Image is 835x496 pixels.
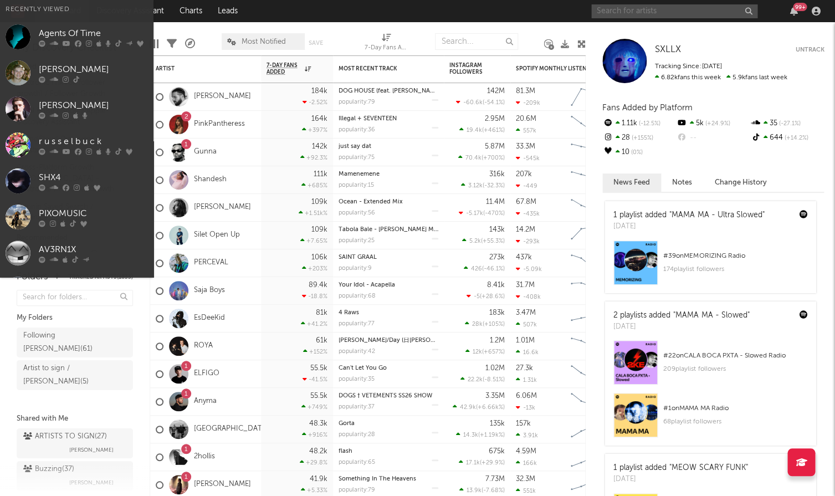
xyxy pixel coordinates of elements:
[516,365,533,372] div: 27.3k
[783,135,808,141] span: +14.2 %
[301,403,327,411] div: +749 %
[516,210,540,217] div: -435k
[484,321,503,328] span: +105 %
[194,452,215,462] a: 2hollis
[303,376,327,383] div: -41.5 %
[485,143,505,150] div: 5.87M
[516,475,535,483] div: 32.3M
[301,487,327,494] div: +5.33 %
[487,282,505,289] div: 8.41k
[339,99,375,105] div: popularity: 79
[485,211,503,217] span: -470 %
[316,309,327,316] div: 81k
[300,237,327,244] div: +7.65 %
[613,474,747,485] div: [DATE]
[459,209,505,217] div: ( )
[490,420,505,427] div: 135k
[194,92,251,101] a: [PERSON_NAME]
[566,194,616,222] svg: Chart title
[460,376,505,383] div: ( )
[605,241,816,293] a: #39onMEMORIZING Radio174playlist followers
[484,349,503,355] span: +657 %
[516,392,537,400] div: 6.06M
[462,237,505,244] div: ( )
[486,198,505,206] div: 11.4M
[339,293,376,299] div: popularity: 68
[602,173,661,192] button: News Feed
[303,348,327,355] div: +152 %
[299,209,327,217] div: +1.51k %
[484,100,503,106] span: -54.1 %
[468,183,483,189] span: 3.12k
[339,421,438,427] div: Gorta
[17,360,133,390] a: Artist to sign / [PERSON_NAME](5)
[339,393,438,399] div: DOGS † VETEMENTS SS26 SHOW
[465,348,505,355] div: ( )
[473,349,482,355] span: 12k
[339,88,438,94] div: DOG HOUSE (feat. Julia Wolf & Yeat)
[242,38,286,45] span: Most Notified
[435,33,518,50] input: Search...
[311,254,327,261] div: 106k
[661,173,703,192] button: Notes
[484,183,503,189] span: -32.3 %
[339,227,439,233] a: Tabola Bale - [PERSON_NAME] Mix
[655,44,681,55] a: SXLLX
[339,155,375,161] div: popularity: 75
[566,166,616,194] svg: Chart title
[613,310,749,321] div: 2 playlists added
[23,463,74,476] div: Buzzing ( 37 )
[339,171,380,177] a: Mamenemene
[490,337,505,344] div: 1.2M
[194,203,251,212] a: [PERSON_NAME]
[637,121,660,127] span: -12.5 %
[39,27,148,40] div: Agents Of Time
[194,369,219,379] a: ELFIGO
[466,460,480,466] span: 17.1k
[339,459,375,466] div: popularity: 65
[194,175,227,185] a: Shandesh
[669,464,747,472] a: "MEOW SCARY FUNK"
[516,376,537,383] div: 1.31k
[566,111,616,139] svg: Chart title
[516,448,536,455] div: 4.59M
[483,238,503,244] span: +55.3 %
[480,432,503,438] span: +1.19k %
[516,238,540,245] div: -293k
[566,305,616,333] svg: Chart title
[467,293,505,300] div: ( )
[339,199,403,205] a: Ocean - Extended Mix
[602,116,676,131] div: 1.11k
[461,182,505,189] div: ( )
[69,274,133,280] button: Tracked Artists(1833)
[655,74,787,81] span: 5.9k fans last week
[339,127,375,133] div: popularity: 36
[516,115,536,122] div: 20.6M
[339,432,375,438] div: popularity: 28
[339,310,359,316] a: 4 Raws
[339,476,416,482] a: Something In The Heavens
[777,121,801,127] span: -27.1 %
[566,222,616,249] svg: Chart title
[339,210,375,216] div: popularity: 56
[630,135,653,141] span: +155 %
[23,329,101,356] div: Following [PERSON_NAME] ( 61 )
[311,198,327,206] div: 109k
[516,321,537,328] div: 507k
[793,3,807,11] div: 99 +
[339,65,422,72] div: Most Recent Track
[6,3,148,16] div: Recently Viewed
[516,198,536,206] div: 67.8M
[463,100,483,106] span: -60.6k
[156,65,239,72] div: Artist
[484,127,503,134] span: +461 %
[194,231,240,240] a: Silet Open Up
[302,265,327,272] div: +203 %
[485,475,505,483] div: 7.73M
[591,4,757,18] input: Search for artists
[676,131,750,145] div: --
[478,405,503,411] span: +6.66k %
[339,282,395,288] a: Your Idol - Acapella
[17,270,48,284] div: Folders
[516,65,599,72] div: Spotify Monthly Listeners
